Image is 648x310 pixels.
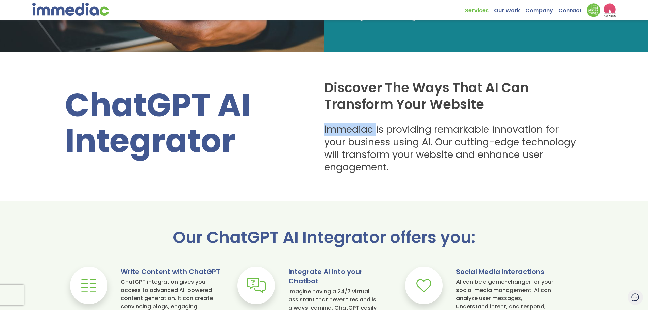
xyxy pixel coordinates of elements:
[32,3,109,16] img: immediac
[324,79,578,113] h2: Discover The Ways That AI Can Transform Your Website
[604,3,616,17] img: logo2_wea_nobg.webp
[288,267,388,286] h3: Integrate AI into your Chatbot
[65,87,304,159] h1: ChatGPT AI Integrator
[456,267,556,276] h3: Social Media Interactions
[121,267,220,276] h3: Write Content with ChatGPT
[494,3,525,14] a: Our Work
[587,3,600,17] img: Down
[324,123,578,174] h3: immediac is providing remarkable innovation for your business using AI. Our cutting-edge technolo...
[465,3,494,14] a: Services
[558,3,587,14] a: Contact
[525,3,558,14] a: Company
[173,226,475,249] span: Our ChatGPT AI Integrator offers you:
